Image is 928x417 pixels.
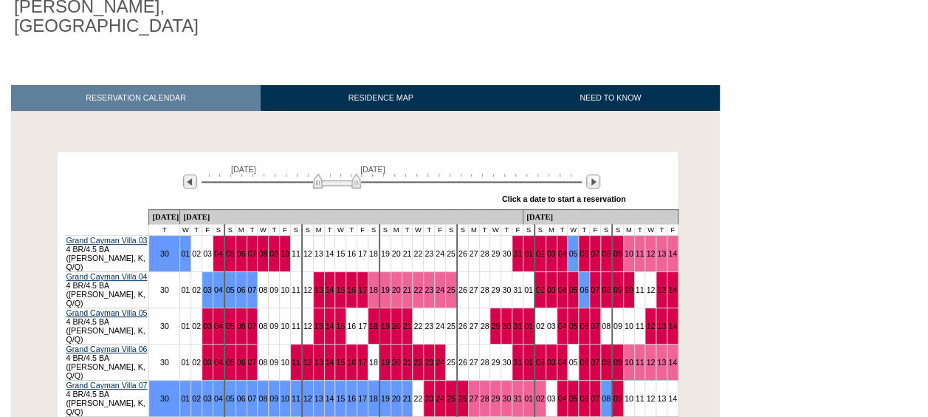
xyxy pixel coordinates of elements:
a: 06 [237,394,246,403]
td: 29 [490,344,501,380]
a: 21 [403,322,412,330]
a: 10 [281,249,289,258]
td: 16 [346,308,357,344]
a: 08 [258,394,267,403]
td: W [335,224,346,235]
a: 10 [625,358,633,367]
td: 09 [269,344,280,380]
td: [DATE] [180,209,523,224]
a: 12 [303,358,312,367]
a: 02 [536,285,545,294]
a: 08 [602,249,611,258]
a: 17 [358,358,367,367]
td: S [535,224,546,235]
td: 17 [357,235,368,271]
a: 07 [248,285,257,294]
a: 01 [524,358,533,367]
a: 16 [347,394,356,403]
a: 13 [657,358,666,367]
td: F [667,224,678,235]
td: 23 [424,235,435,271]
a: 12 [303,394,312,403]
td: 10 [623,380,634,416]
td: 27 [468,308,479,344]
a: 18 [369,285,378,294]
td: 28 [479,344,490,380]
td: 25 [445,344,456,380]
td: 11 [634,380,645,416]
a: 21 [403,285,412,294]
td: 01 [180,271,191,308]
a: 14 [326,394,334,403]
td: T [269,224,280,235]
td: 10 [280,344,291,380]
td: W [413,224,424,235]
a: 31 [513,394,522,403]
a: 09 [269,249,278,258]
td: T [149,224,180,235]
a: 13 [315,285,323,294]
img: Previous [183,174,197,189]
a: 29 [491,394,500,403]
a: 06 [237,285,246,294]
a: 04 [558,358,567,367]
a: 04 [214,394,223,403]
a: 13 [315,322,323,330]
td: 12 [302,308,313,344]
td: T [346,224,357,235]
td: M [313,224,324,235]
a: 20 [392,358,401,367]
td: 01 [180,308,191,344]
a: 01 [524,322,533,330]
a: 03 [547,358,556,367]
td: 14 [667,380,678,416]
td: F [435,224,446,235]
td: S [457,224,468,235]
a: 11 [636,358,645,367]
td: 26 [457,235,468,271]
td: 29 [490,271,501,308]
a: 05 [226,249,235,258]
a: 03 [203,285,212,294]
td: 14 [324,235,335,271]
td: S [601,224,612,235]
a: Grand Cayman Villa 05 [66,308,148,317]
td: M [236,224,247,235]
a: 31 [513,249,522,258]
a: 05 [568,285,577,294]
a: 19 [381,285,390,294]
td: S [290,224,301,235]
a: 05 [226,394,235,403]
td: 28 [479,308,490,344]
a: 01 [181,249,190,258]
a: 04 [558,322,567,330]
td: 4 BR/4.5 BA ([PERSON_NAME], K, Q/Q) [65,308,149,344]
td: 13 [656,380,667,416]
a: 29 [491,322,500,330]
a: 06 [580,322,588,330]
td: W [180,224,191,235]
a: 23 [425,394,433,403]
a: 19 [381,322,390,330]
a: 12 [646,358,655,367]
td: 02 [535,308,546,344]
td: 24 [435,235,446,271]
td: T [247,224,258,235]
a: 09 [613,358,622,367]
td: 12 [302,271,313,308]
td: 19 [379,235,391,271]
a: 21 [403,358,412,367]
td: 27 [468,271,479,308]
td: M [546,224,557,235]
td: T [191,224,202,235]
a: 04 [214,358,223,367]
a: 08 [602,394,611,403]
td: 30 [149,271,180,308]
td: T [501,224,512,235]
a: NEED TO KNOW [501,85,720,111]
td: T [634,224,645,235]
a: RESERVATION CALENDAR [11,85,261,111]
td: F [357,224,368,235]
a: 13 [315,394,323,403]
td: 30 [501,235,512,271]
